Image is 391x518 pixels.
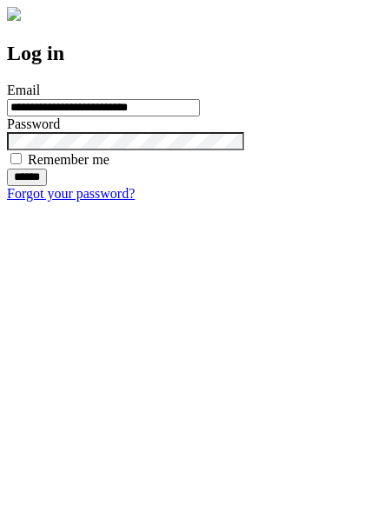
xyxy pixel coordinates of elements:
a: Forgot your password? [7,186,135,201]
label: Remember me [28,152,109,167]
label: Email [7,83,40,97]
img: logo-4e3dc11c47720685a147b03b5a06dd966a58ff35d612b21f08c02c0306f2b779.png [7,7,21,21]
h2: Log in [7,42,384,65]
label: Password [7,116,60,131]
